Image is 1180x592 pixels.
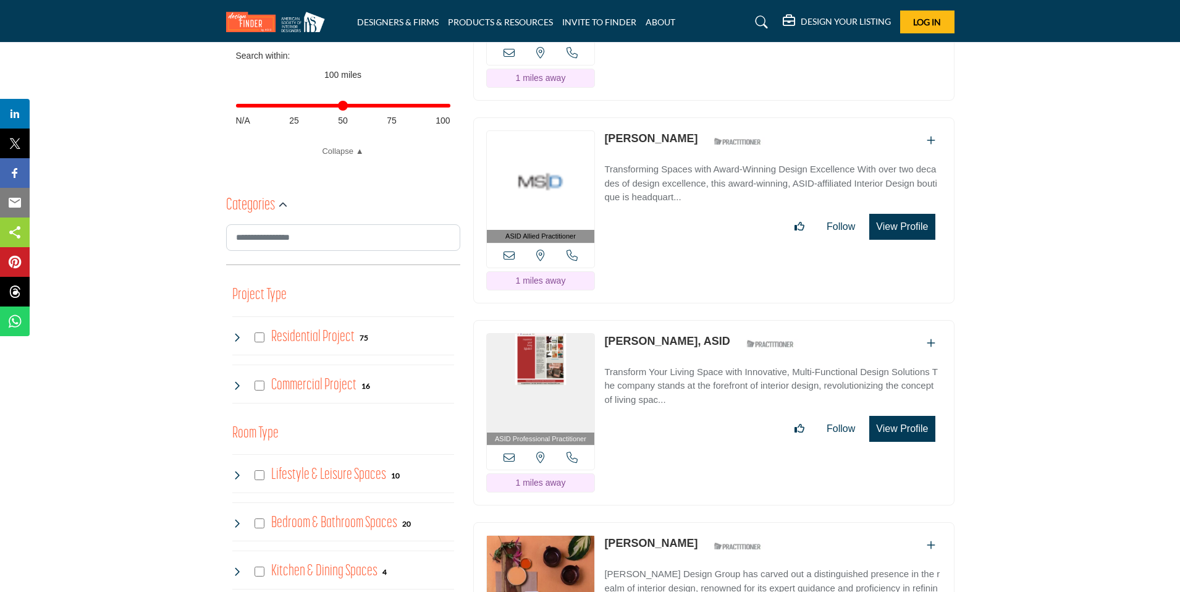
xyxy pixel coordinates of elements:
span: ASID Professional Practitioner [495,434,586,444]
span: Log In [913,17,941,27]
a: Transform Your Living Space with Innovative, Multi-Functional Design Solutions The company stands... [604,358,941,407]
h2: Categories [226,195,275,217]
input: Select Lifestyle & Leisure Spaces checkbox [255,470,264,480]
b: 75 [360,334,368,342]
input: Search Category [226,224,460,251]
button: Room Type [232,422,279,446]
h4: Lifestyle & Leisure Spaces: Lifestyle & Leisure Spaces [271,464,386,486]
p: Transform Your Living Space with Innovative, Multi-Functional Design Solutions The company stands... [604,365,941,407]
a: INVITE TO FINDER [562,17,636,27]
a: DESIGNERS & FIRMS [357,17,439,27]
input: Select Commercial Project checkbox [255,381,264,391]
a: [PERSON_NAME], ASID [604,335,730,347]
b: 10 [391,471,400,480]
div: 75 Results For Residential Project [360,332,368,343]
p: Mark Stocker [604,130,697,147]
a: Transforming Spaces with Award-Winning Design Excellence With over two decades of design excellen... [604,155,941,205]
b: 20 [402,520,411,528]
div: 20 Results For Bedroom & Bathroom Spaces [402,518,411,529]
b: 4 [382,568,387,577]
div: Search within: [236,49,450,62]
a: ASID Allied Practitioner [487,131,595,243]
h4: Bedroom & Bathroom Spaces: Bedroom & Bathroom Spaces [271,512,397,534]
span: 100 miles [324,70,361,80]
input: Select Bedroom & Bathroom Spaces checkbox [255,518,264,528]
a: ASID Professional Practitioner [487,334,595,446]
img: ASID Qualified Practitioners Badge Icon [709,538,765,554]
div: DESIGN YOUR LISTING [783,15,891,30]
span: 1 miles away [515,276,565,285]
p: Beverly Feldman, ASID [604,333,730,350]
button: Project Type [232,284,287,307]
img: Mark Stocker [487,131,595,230]
a: [PERSON_NAME] [604,537,697,549]
a: ABOUT [646,17,675,27]
div: 16 Results For Commercial Project [361,380,370,391]
img: Beverly Feldman, ASID [487,334,595,433]
span: ASID Allied Practitioner [505,231,576,242]
span: 100 [436,114,450,127]
span: 50 [338,114,348,127]
img: ASID Qualified Practitioners Badge Icon [742,336,798,352]
div: 10 Results For Lifestyle & Leisure Spaces [391,470,400,481]
span: 75 [387,114,397,127]
img: Site Logo [226,12,331,32]
button: Log In [900,11,955,33]
img: ASID Qualified Practitioners Badge Icon [709,133,765,149]
a: Add To List [927,135,935,146]
a: PRODUCTS & RESOURCES [448,17,553,27]
p: Transforming Spaces with Award-Winning Design Excellence With over two decades of design excellen... [604,163,941,205]
div: 4 Results For Kitchen & Dining Spaces [382,566,387,577]
span: N/A [236,114,250,127]
button: View Profile [869,214,935,240]
b: 16 [361,382,370,391]
button: Follow [819,417,863,441]
h5: DESIGN YOUR LISTING [801,16,891,27]
a: Add To List [927,540,935,551]
button: Like listing [786,417,812,441]
a: Add To List [927,338,935,349]
span: 25 [289,114,299,127]
span: 1 miles away [515,73,565,83]
h4: Residential Project: Types of projects range from simple residential renovations to highly comple... [271,326,355,348]
p: Sandra Wagenaar [604,535,697,552]
a: Collapse ▲ [236,145,450,158]
span: 1 miles away [515,478,565,488]
a: [PERSON_NAME] [604,132,697,145]
h4: Kitchen & Dining Spaces: Kitchen & Dining Spaces [271,560,377,582]
a: Search [743,12,776,32]
button: Like listing [786,214,812,239]
input: Select Kitchen & Dining Spaces checkbox [255,567,264,577]
input: Select Residential Project checkbox [255,332,264,342]
button: Follow [819,214,863,239]
button: View Profile [869,416,935,442]
h4: Commercial Project: Involve the design, construction, or renovation of spaces used for business p... [271,374,356,396]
